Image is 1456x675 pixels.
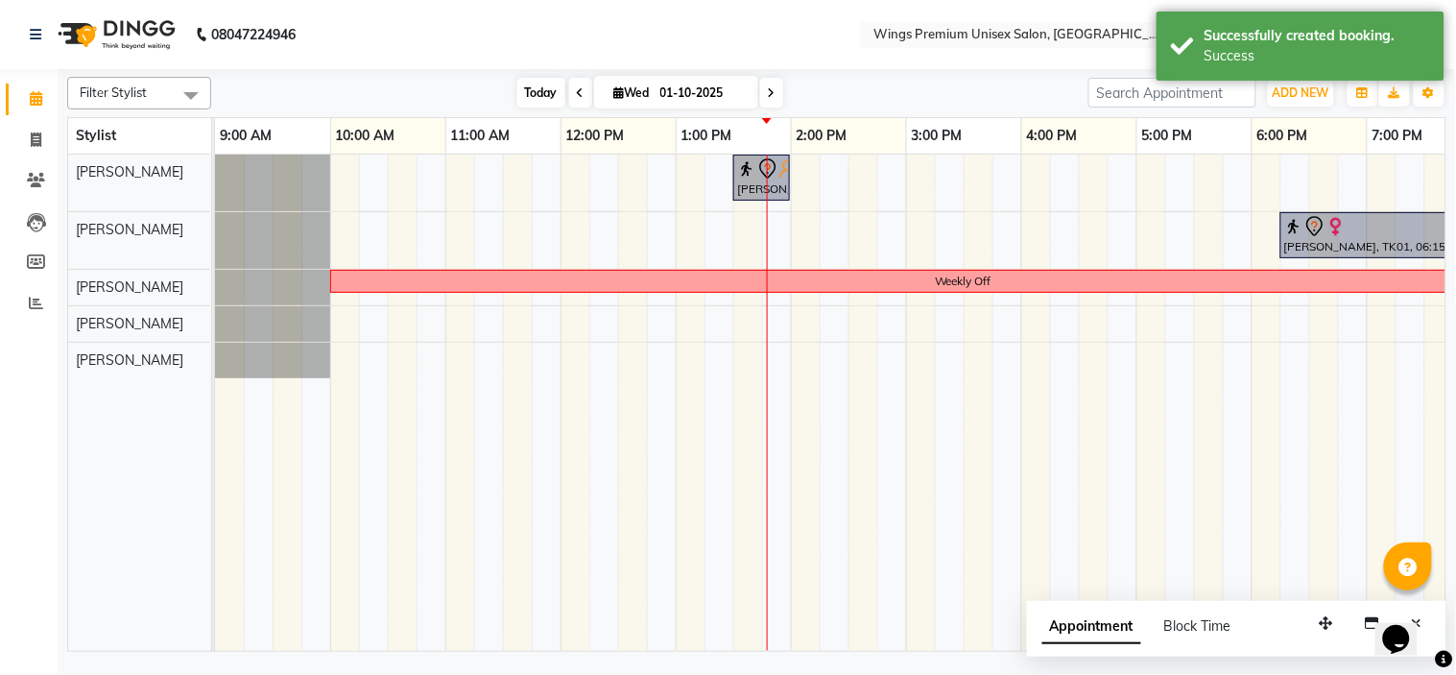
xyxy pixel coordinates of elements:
[1282,215,1450,255] div: [PERSON_NAME], TK01, 06:15 PM-07:45 PM, Natural Root Touch Up - 2 Inches - Hair Colors
[76,278,183,296] span: [PERSON_NAME]
[215,122,276,150] a: 9:00 AM
[677,122,737,150] a: 1:00 PM
[735,157,788,198] div: [PERSON_NAME], TK02, 01:30 PM-02:00 PM, Caline Wash & Blow Dry
[76,351,183,369] span: [PERSON_NAME]
[1273,85,1329,100] span: ADD NEW
[1205,26,1430,46] div: Successfully created booking.
[80,84,147,100] span: Filter Stylist
[76,163,183,181] span: [PERSON_NAME]
[1205,46,1430,66] div: Success
[1164,617,1231,635] span: Block Time
[1042,610,1141,644] span: Appointment
[331,122,400,150] a: 10:00 AM
[211,8,296,61] b: 08047224946
[609,85,655,100] span: Wed
[76,127,116,144] span: Stylist
[1368,122,1428,150] a: 7:00 PM
[655,79,751,108] input: 2025-10-01
[1137,122,1198,150] a: 5:00 PM
[1375,598,1437,656] iframe: chat widget
[49,8,180,61] img: logo
[446,122,515,150] a: 11:00 AM
[1022,122,1083,150] a: 4:00 PM
[517,78,565,108] span: Today
[76,315,183,332] span: [PERSON_NAME]
[1253,122,1313,150] a: 6:00 PM
[907,122,967,150] a: 3:00 PM
[935,273,991,290] div: Weekly Off
[561,122,630,150] a: 12:00 PM
[1268,80,1334,107] button: ADD NEW
[76,221,183,238] span: [PERSON_NAME]
[1088,78,1256,108] input: Search Appointment
[792,122,852,150] a: 2:00 PM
